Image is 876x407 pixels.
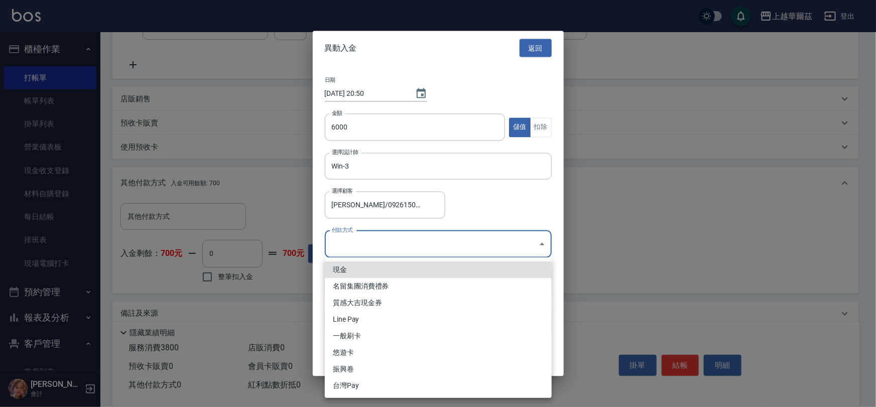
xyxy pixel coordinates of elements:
li: 一般刷卡 [325,328,552,344]
li: 現金 [325,261,552,278]
li: 台灣Pay [325,377,552,394]
li: Line Pay [325,311,552,328]
li: 振興卷 [325,361,552,377]
li: 悠遊卡 [325,344,552,361]
li: 質感大吉現金券 [325,295,552,311]
li: 名留集團消費禮券 [325,278,552,295]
